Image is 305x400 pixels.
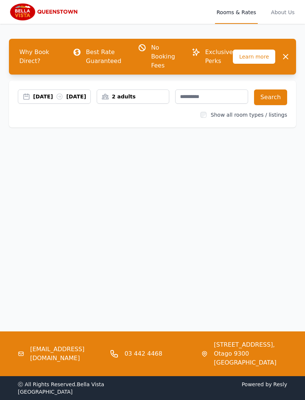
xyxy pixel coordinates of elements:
div: 2 adults [97,93,169,100]
span: Otago 9300 [GEOGRAPHIC_DATA] [214,349,287,367]
button: Search [254,89,287,105]
p: Exclusive Perks [205,48,233,66]
label: Show all room types / listings [211,112,287,118]
span: Learn more [233,50,275,64]
span: [STREET_ADDRESS], [214,340,287,349]
span: ⓒ All Rights Reserved. Bella Vista [GEOGRAPHIC_DATA] [18,381,106,395]
a: 03 442 4468 [125,349,163,358]
p: Best Rate Guaranteed [86,48,126,66]
p: No Booking Fees [151,43,180,70]
div: [DATE] [DATE] [33,93,90,100]
a: Resly [273,381,287,387]
img: Bella Vista Queenstown [9,3,80,21]
span: Why Book Direct? [13,45,61,69]
span: Powered by [155,381,287,396]
a: [EMAIL_ADDRESS][DOMAIN_NAME] [30,345,104,363]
